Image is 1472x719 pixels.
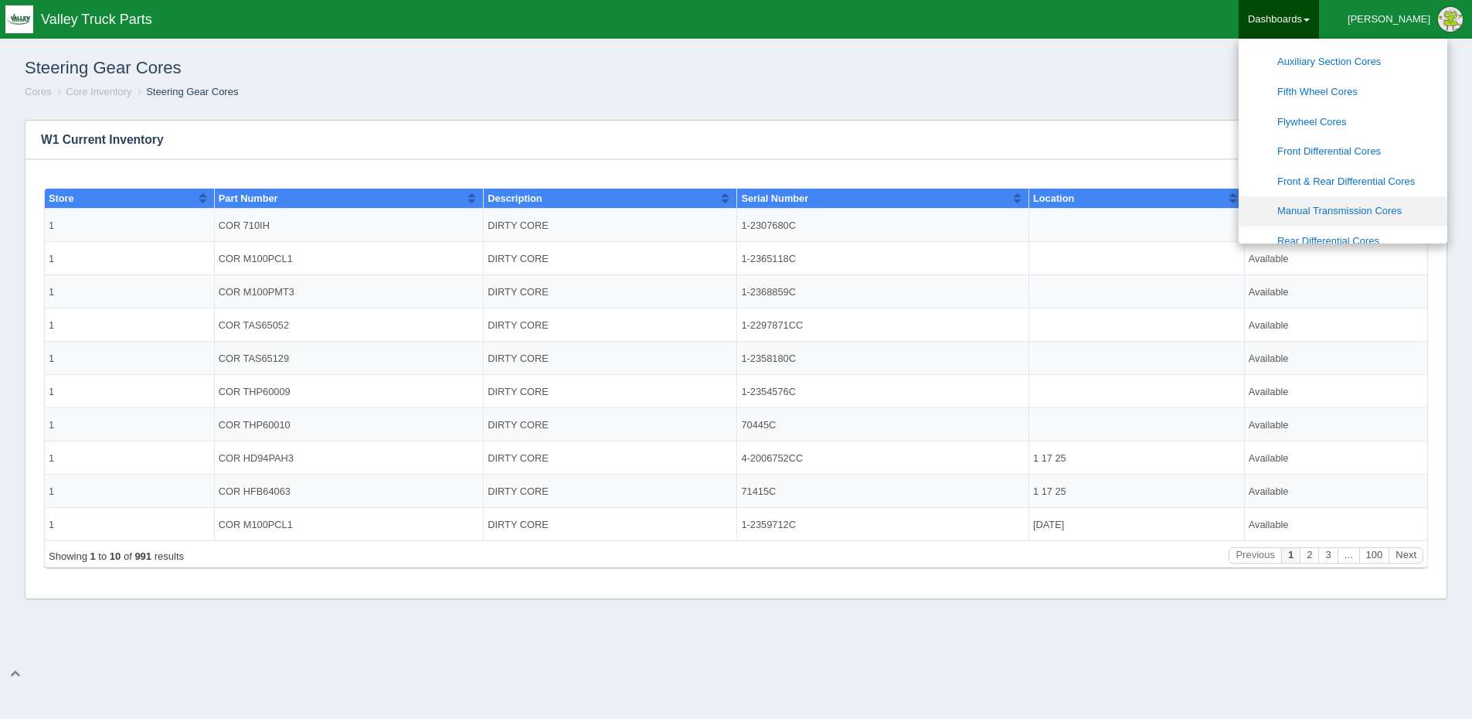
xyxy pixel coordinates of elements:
[25,86,52,97] a: Cores
[1187,14,1197,32] button: Sort column ascending
[173,300,443,333] td: COR HFB64063
[443,134,696,167] td: DIRTY CORE
[1438,7,1463,32] img: Profile Picture
[1239,107,1447,138] a: Flywheel Cores
[696,333,988,366] td: 1-2359712C
[173,167,443,200] td: COR TAS65129
[4,200,173,233] td: 1
[696,167,988,200] td: 1-2358180C
[4,101,173,134] td: 1
[1188,373,1240,389] button: Previous
[1318,373,1348,389] button: Page 100
[443,34,696,67] td: DIRTY CORE
[4,134,173,167] td: 1
[25,51,736,85] h1: Steering Gear Cores
[1239,137,1447,167] a: Front Differential Cores
[8,18,33,29] span: Store
[1203,300,1386,333] td: Available
[988,333,1203,366] td: [DATE]
[173,34,443,67] td: COR 710IH
[173,233,443,267] td: COR THP60010
[1239,47,1447,77] a: Auxiliary Section Cores
[4,300,173,333] td: 1
[1203,267,1386,300] td: Available
[447,18,501,29] span: Description
[173,67,443,101] td: COR M100PCL1
[443,67,696,101] td: DIRTY CORE
[1208,18,1238,29] span: Status
[1203,233,1386,267] td: Available
[66,86,131,97] a: Core Inventory
[696,300,988,333] td: 71415C
[4,233,173,267] td: 1
[1348,4,1430,35] div: [PERSON_NAME]
[49,376,55,387] b: 1
[5,5,33,33] img: q1blfpkbivjhsugxdrfq.png
[696,200,988,233] td: 1-2354576C
[173,333,443,366] td: COR M100PCL1
[700,18,767,29] span: Serial Number
[971,14,981,32] button: Sort column ascending
[696,134,988,167] td: 1-2297871CC
[1239,196,1447,227] a: Manual Transmission Cores
[992,18,1033,29] span: Location
[173,134,443,167] td: COR TAS65052
[25,121,1423,159] h3: W1 Current Inventory
[696,34,988,67] td: 1-2307680C
[134,85,238,100] li: Steering Gear Cores
[443,200,696,233] td: DIRTY CORE
[443,333,696,366] td: DIRTY CORE
[1203,134,1386,167] td: Available
[679,14,689,32] button: Sort column ascending
[1239,167,1447,197] a: Front & Rear Differential Cores
[4,67,173,101] td: 1
[1259,373,1277,389] button: Page 2
[1203,200,1386,233] td: Available
[69,376,80,387] b: 10
[988,300,1203,333] td: 1 17 25
[1203,67,1386,101] td: Available
[157,14,167,32] button: Sort column ascending
[178,18,237,29] span: Part Number
[426,14,436,32] button: Sort column ascending
[1203,333,1386,366] td: Available
[1203,167,1386,200] td: Available
[173,267,443,300] td: COR HD94PAH3
[1348,373,1382,389] button: Next
[696,267,988,300] td: 4-2006752CC
[4,333,173,366] td: 1
[4,267,173,300] td: 1
[93,376,110,387] b: 991
[443,233,696,267] td: DIRTY CORE
[4,167,173,200] td: 1
[173,200,443,233] td: COR THP60009
[988,267,1203,300] td: 1 17 25
[696,101,988,134] td: 1-2368859C
[1239,227,1447,257] a: Rear Differential Cores
[1370,14,1380,32] button: Sort column ascending
[1277,373,1296,389] button: Page 3
[696,67,988,101] td: 1-2365118C
[173,101,443,134] td: COR M100PMT3
[443,267,696,300] td: DIRTY CORE
[41,12,152,27] span: Valley Truck Parts
[8,377,143,388] div: Page 1 of 100
[696,233,988,267] td: 70445C
[1203,34,1386,67] td: Available
[443,167,696,200] td: DIRTY CORE
[1297,373,1318,389] button: ...
[1240,373,1259,389] button: Page 1
[1203,101,1386,134] td: Available
[443,101,696,134] td: DIRTY CORE
[443,300,696,333] td: DIRTY CORE
[1239,77,1447,107] a: Fifth Wheel Cores
[4,34,173,67] td: 1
